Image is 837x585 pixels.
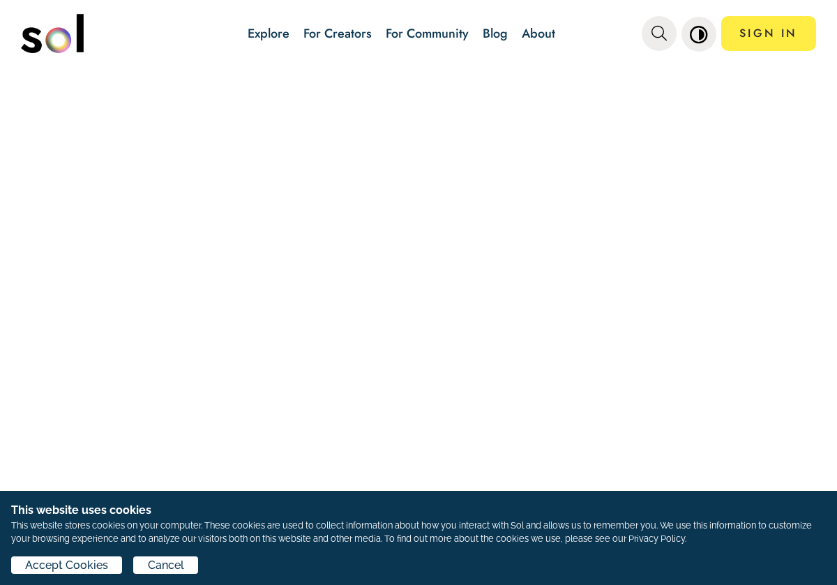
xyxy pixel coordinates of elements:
[11,502,826,519] h1: This website uses cookies
[25,557,108,574] span: Accept Cookies
[522,24,555,43] a: About
[303,24,372,43] a: For Creators
[248,24,289,43] a: Explore
[11,519,826,545] p: This website stores cookies on your computer. These cookies are used to collect information about...
[386,24,469,43] a: For Community
[721,16,816,51] a: SIGN IN
[483,24,508,43] a: Blog
[21,14,84,53] img: logo
[133,556,197,574] button: Cancel
[148,557,184,574] span: Cancel
[21,9,816,58] nav: main navigation
[11,556,122,574] button: Accept Cookies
